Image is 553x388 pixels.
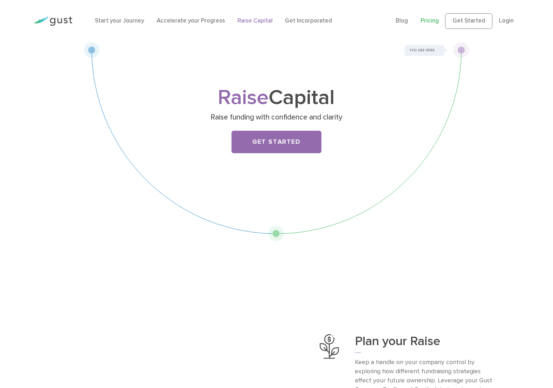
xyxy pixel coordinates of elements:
a: Blog [396,17,408,24]
a: Get Incorporated [285,17,332,24]
a: Start your Journey [95,17,144,24]
span: Raise [218,85,269,110]
a: Accelerate your Progress [157,17,225,24]
h1: Capital [138,88,415,108]
a: Get Started [445,13,493,29]
p: Raise funding with confidence and clarity [140,112,412,122]
img: Gust Logo [33,17,72,26]
a: Login [499,17,514,24]
a: Get Started [232,131,321,153]
img: Plan Your Raise [320,334,339,359]
a: Raise Capital [238,17,273,24]
a: Pricing [421,17,439,24]
h3: Plan your Raise [355,334,498,353]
